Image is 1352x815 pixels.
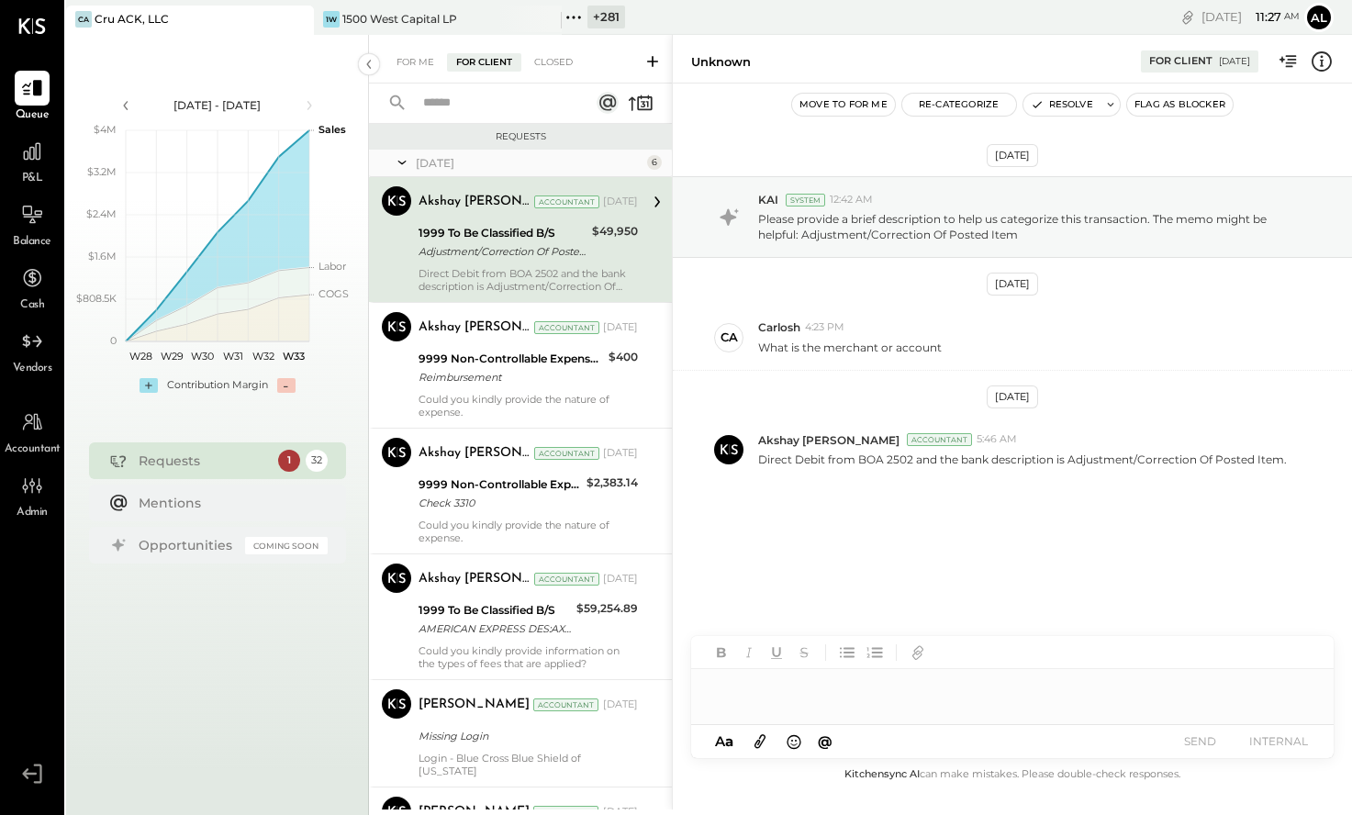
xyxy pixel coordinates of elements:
[1,324,63,377] a: Vendors
[447,53,521,72] div: For Client
[129,350,152,363] text: W28
[419,475,581,494] div: 9999 Non-Controllable Expenses:Other Income and Expenses:To be Classified P&L
[1163,729,1236,754] button: SEND
[318,287,349,300] text: COGS
[603,195,638,209] div: [DATE]
[758,211,1308,242] p: Please provide a brief description to help us categorize this transaction. The memo might be help...
[1127,94,1233,116] button: Flag as Blocker
[86,207,117,220] text: $2.4M
[725,732,733,750] span: a
[87,165,117,178] text: $3.2M
[587,6,625,28] div: + 281
[419,267,638,293] div: Direct Debit from BOA 2502 and the bank description is Adjustment/Correction Of Posted Item.
[190,350,213,363] text: W30
[140,378,158,393] div: +
[987,144,1038,167] div: [DATE]
[419,242,587,261] div: Adjustment/Correction Of Posted Item
[592,222,638,240] div: $49,950
[1219,55,1250,68] div: [DATE]
[419,350,603,368] div: 9999 Non-Controllable Expenses:Other Income and Expenses:To be Classified P&L
[75,11,92,28] div: CA
[22,171,43,187] span: P&L
[758,340,942,355] p: What is the merchant or account
[419,368,603,386] div: Reimbursement
[419,193,531,211] div: Akshay [PERSON_NAME]
[110,334,117,347] text: 0
[13,234,51,251] span: Balance
[818,732,832,750] span: @
[835,641,859,664] button: Unordered List
[534,573,599,586] div: Accountant
[419,570,531,588] div: Akshay [PERSON_NAME]
[167,378,268,393] div: Contribution Margin
[323,11,340,28] div: 1W
[902,94,1016,116] button: Re-Categorize
[76,292,117,305] text: $808.5K
[987,273,1038,296] div: [DATE]
[792,94,895,116] button: Move to for me
[758,192,778,207] span: KAI
[737,641,761,664] button: Italic
[1,134,63,187] a: P&L
[419,601,571,620] div: 1999 To Be Classified B/S
[765,641,788,664] button: Underline
[812,730,838,753] button: @
[1,197,63,251] a: Balance
[987,385,1038,408] div: [DATE]
[603,572,638,586] div: [DATE]
[378,130,663,143] div: Requests
[387,53,443,72] div: For Me
[576,599,638,618] div: $59,254.89
[1,468,63,521] a: Admin
[419,644,638,670] div: Could you kindly provide information on the types of fees that are applied?
[691,53,751,71] div: Unknown
[5,441,61,458] span: Accountant
[710,641,733,664] button: Bold
[710,731,739,752] button: Aa
[587,474,638,492] div: $2,383.14
[977,432,1017,447] span: 5:46 AM
[88,250,117,262] text: $1.6M
[222,350,242,363] text: W31
[419,393,638,419] div: Could you kindly provide the nature of expense.
[906,641,930,664] button: Add URL
[419,696,530,714] div: [PERSON_NAME]
[758,432,899,448] span: Akshay [PERSON_NAME]
[534,447,599,460] div: Accountant
[252,350,274,363] text: W32
[1201,8,1300,26] div: [DATE]
[1,261,63,314] a: Cash
[792,641,816,664] button: Strikethrough
[416,155,642,171] div: [DATE]
[94,123,117,136] text: $4M
[603,446,638,461] div: [DATE]
[160,350,183,363] text: W29
[139,536,236,554] div: Opportunities
[647,155,662,170] div: 6
[758,319,800,335] span: Carlosh
[525,53,582,72] div: Closed
[1149,54,1212,69] div: For Client
[245,537,328,554] div: Coming Soon
[419,318,531,337] div: Akshay [PERSON_NAME]
[1242,729,1315,754] button: INTERNAL
[95,11,169,27] div: Cru ACK, LLC
[13,361,52,377] span: Vendors
[419,519,638,544] div: Could you kindly provide the nature of expense.
[139,494,318,512] div: Mentions
[1179,7,1197,27] div: copy link
[907,433,972,446] div: Accountant
[283,350,305,363] text: W33
[1023,94,1101,116] button: Resolve
[805,320,844,335] span: 4:23 PM
[306,450,328,472] div: 32
[534,321,599,334] div: Accountant
[277,378,296,393] div: -
[786,194,825,207] div: System
[603,698,638,712] div: [DATE]
[139,452,269,470] div: Requests
[419,494,581,512] div: Check 3310
[342,11,457,27] div: 1500 West Capital LP
[721,329,738,346] div: Ca
[1,71,63,124] a: Queue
